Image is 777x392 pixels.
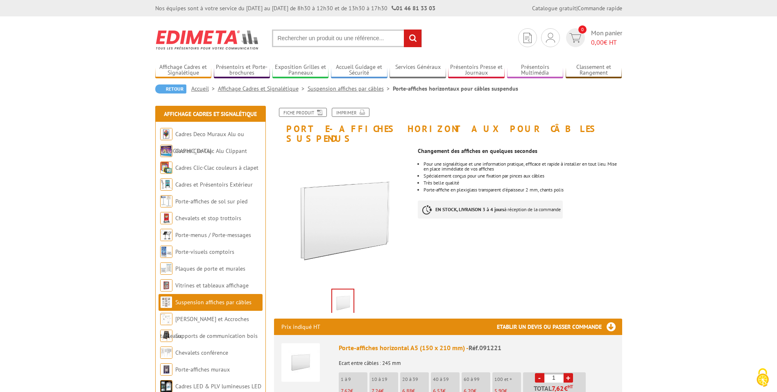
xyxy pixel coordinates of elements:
[164,110,257,118] a: Affichage Cadres et Signalétique
[390,64,446,77] a: Services Généraux
[155,64,212,77] a: Affichage Cadres et Signalétique
[569,33,581,43] img: devis rapide
[160,212,172,224] img: Chevalets et stop trottoirs
[578,25,587,34] span: 0
[532,5,576,12] a: Catalogue gratuit
[160,315,249,340] a: [PERSON_NAME] et Accroches tableaux
[175,164,258,171] a: Cadres Clic-Clac couleurs à clapet
[155,25,260,55] img: Edimeta
[372,376,398,382] p: 10 à 19
[424,180,622,185] li: Très belle qualité
[191,85,218,92] a: Accueil
[160,246,172,258] img: Porte-visuels comptoirs
[175,231,251,239] a: Porte-menus / Porte-messages
[448,64,505,77] a: Présentoirs Presse et Journaux
[175,198,247,205] a: Porte-affiches de sol sur pied
[268,108,628,144] h1: Porte-affiches horizontaux pour câbles suspendus
[507,64,564,77] a: Présentoirs Multimédia
[331,64,387,77] a: Accueil Guidage et Sécurité
[175,332,258,340] a: Supports de communication bois
[339,355,615,366] p: Ecart entre câbles : 245 mm
[175,299,251,306] a: Suspension affiches par câbles
[523,33,532,43] img: devis rapide
[435,206,504,212] strong: EN STOCK, LIVRAISON 3 à 4 jours
[424,173,622,178] li: Spécialement conçus pour une fixation par pinces aux câbles
[532,4,622,12] div: |
[281,343,320,382] img: Porte-affiches horizontal A5 (150 x 210 mm)
[175,248,234,255] a: Porte-visuels comptoirs
[591,38,604,46] span: 0,00
[218,85,308,92] a: Affichage Cadres et Signalétique
[404,30,421,47] input: rechercher
[591,28,622,47] span: Mon panier
[272,64,329,77] a: Exposition Grilles et Panneaux
[160,363,172,376] img: Porte-affiches muraux
[568,384,573,390] sup: HT
[281,319,320,335] p: Prix indiqué HT
[494,376,521,382] p: 100 et +
[214,64,270,77] a: Présentoirs et Porte-brochures
[175,147,247,155] a: Cadres Clic-Clac Alu Clippant
[155,4,435,12] div: Nos équipes sont à votre service du [DATE] au [DATE] de 8h30 à 12h30 et de 13h30 à 17h30
[464,376,490,382] p: 60 à 99
[160,296,172,308] img: Suspension affiches par câbles
[279,108,327,117] a: Fiche produit
[591,38,622,47] span: € HT
[546,33,555,43] img: devis rapide
[433,376,460,382] p: 40 à 59
[175,282,249,289] a: Vitrines et tableaux affichage
[175,349,228,356] a: Chevalets conférence
[393,84,518,93] li: Porte-affiches horizontaux pour câbles suspendus
[332,289,353,315] img: suspendus_par_cables_091221.jpg
[392,5,435,12] strong: 01 46 81 33 03
[160,130,244,155] a: Cadres Deco Muraux Alu ou [GEOGRAPHIC_DATA]
[497,319,622,335] h3: Etablir un devis ou passer commande
[160,346,172,359] img: Chevalets conférence
[175,181,253,188] a: Cadres et Présentoirs Extérieur
[160,313,172,325] img: Cimaises et Accroches tableaux
[564,385,568,392] span: €
[332,108,369,117] a: Imprimer
[748,364,777,392] button: Cookies (fenêtre modale)
[160,279,172,292] img: Vitrines et tableaux affichage
[155,84,186,93] a: Retour
[424,162,622,171] li: Pour une signalétique et une information pratique, efficace et rapide à installer en tout lieu. M...
[160,162,172,174] img: Cadres Clic-Clac couleurs à clapet
[535,373,544,383] a: -
[175,366,230,373] a: Porte-affiches muraux
[752,367,773,388] img: Cookies (fenêtre modale)
[160,195,172,207] img: Porte-affiches de sol sur pied
[578,5,622,12] a: Commande rapide
[272,30,422,47] input: Rechercher un produit ou une référence...
[341,376,367,382] p: 1 à 9
[339,343,615,353] div: Porte-affiches horizontal A5 (150 x 210 mm) -
[160,128,172,140] img: Cadres Deco Muraux Alu ou Bois
[552,385,564,392] span: 7,62
[160,229,172,241] img: Porte-menus / Porte-messages
[566,64,622,77] a: Classement et Rangement
[175,214,241,222] a: Chevalets et stop trottoirs
[274,148,412,286] img: suspendus_par_cables_091221.jpg
[424,187,622,192] li: Porte-affiche en plexiglass transparent d'épaisseur 2 mm, chants polis
[160,178,172,191] img: Cadres et Présentoirs Extérieur
[418,201,563,219] p: à réception de la commande
[175,265,245,272] a: Plaques de porte et murales
[175,383,261,390] a: Cadres LED & PLV lumineuses LED
[564,373,573,383] a: +
[418,147,537,155] strong: Changement des affiches en quelques secondes
[469,344,501,352] span: Réf.091221
[564,28,622,47] a: devis rapide 0 Mon panier 0,00€ HT
[402,376,429,382] p: 20 à 39
[160,262,172,275] img: Plaques de porte et murales
[308,85,393,92] a: Suspension affiches par câbles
